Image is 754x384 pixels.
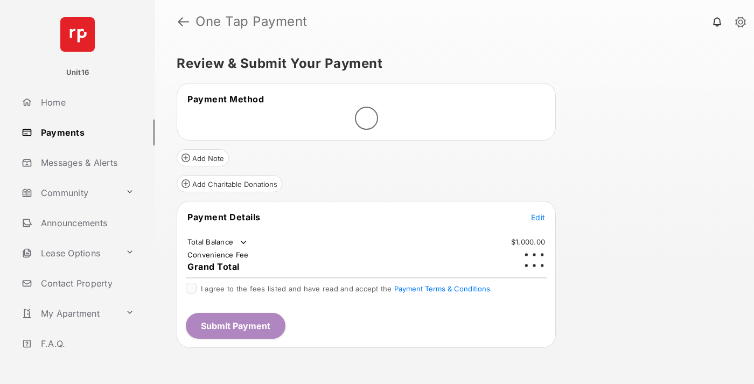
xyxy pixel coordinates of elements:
[17,270,155,296] a: Contact Property
[177,57,724,70] h5: Review & Submit Your Payment
[66,67,89,78] p: Unit16
[531,212,545,222] button: Edit
[17,240,121,266] a: Lease Options
[196,15,308,28] strong: One Tap Payment
[186,313,285,339] button: Submit Payment
[187,94,264,104] span: Payment Method
[187,212,261,222] span: Payment Details
[17,210,155,236] a: Announcements
[17,89,155,115] a: Home
[187,237,249,248] td: Total Balance
[17,331,155,357] a: F.A.Q.
[177,149,229,166] button: Add Note
[394,284,490,293] button: I agree to the fees listed and have read and accept the
[511,237,546,247] td: $1,000.00
[187,250,249,260] td: Convenience Fee
[17,150,155,176] a: Messages & Alerts
[531,213,545,222] span: Edit
[201,284,490,293] span: I agree to the fees listed and have read and accept the
[17,120,155,145] a: Payments
[177,175,282,192] button: Add Charitable Donations
[187,261,240,272] span: Grand Total
[60,17,95,52] img: svg+xml;base64,PHN2ZyB4bWxucz0iaHR0cDovL3d3dy53My5vcmcvMjAwMC9zdmciIHdpZHRoPSI2NCIgaGVpZ2h0PSI2NC...
[17,180,121,206] a: Community
[17,301,121,326] a: My Apartment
